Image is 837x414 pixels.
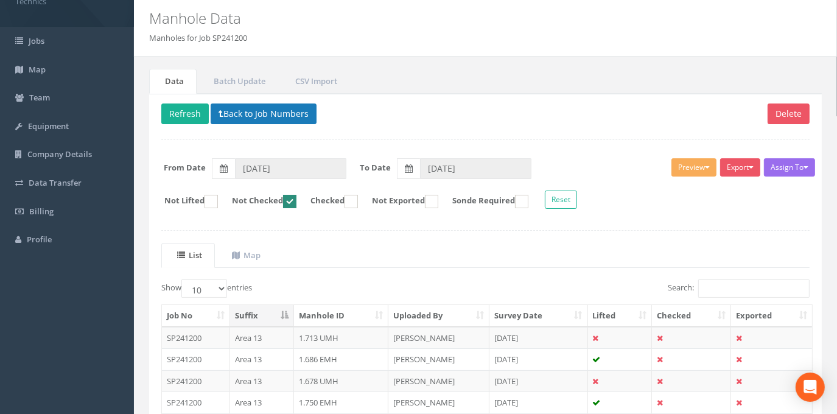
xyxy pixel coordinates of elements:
[29,92,50,103] span: Team
[198,69,278,94] a: Batch Update
[489,305,587,327] th: Survey Date: activate to sort column ascending
[230,348,294,370] td: Area 13
[360,195,438,208] label: Not Exported
[720,158,760,177] button: Export
[420,158,531,179] input: To Date
[230,391,294,413] td: Area 13
[220,195,296,208] label: Not Checked
[796,373,825,402] div: Open Intercom Messenger
[489,327,587,349] td: [DATE]
[298,195,358,208] label: Checked
[161,103,209,124] button: Refresh
[230,305,294,327] th: Suffix: activate to sort column descending
[161,243,215,268] a: List
[388,391,489,413] td: [PERSON_NAME]
[235,158,346,179] input: From Date
[162,327,230,349] td: SP241200
[29,64,46,75] span: Map
[28,121,69,132] span: Equipment
[232,250,261,261] uib-tab-heading: Map
[294,327,389,349] td: 1.713 UMH
[164,162,206,174] label: From Date
[388,348,489,370] td: [PERSON_NAME]
[388,305,489,327] th: Uploaded By: activate to sort column ascending
[360,162,391,174] label: To Date
[652,305,731,327] th: Checked: activate to sort column ascending
[29,177,82,188] span: Data Transfer
[29,206,54,217] span: Billing
[27,149,92,160] span: Company Details
[149,69,197,94] a: Data
[162,391,230,413] td: SP241200
[294,391,389,413] td: 1.750 EMH
[671,158,716,177] button: Preview
[388,370,489,392] td: [PERSON_NAME]
[698,279,810,298] input: Search:
[216,243,273,268] a: Map
[440,195,528,208] label: Sonde Required
[29,35,44,46] span: Jobs
[545,191,577,209] button: Reset
[149,32,247,44] li: Manholes for Job SP241200
[149,10,707,26] h2: Manhole Data
[731,305,812,327] th: Exported: activate to sort column ascending
[489,391,587,413] td: [DATE]
[764,158,815,177] button: Assign To
[161,279,252,298] label: Show entries
[768,103,810,124] button: Delete
[230,327,294,349] td: Area 13
[489,370,587,392] td: [DATE]
[668,279,810,298] label: Search:
[162,348,230,370] td: SP241200
[162,305,230,327] th: Job No: activate to sort column ascending
[162,370,230,392] td: SP241200
[294,370,389,392] td: 1.678 UMH
[27,234,52,245] span: Profile
[588,305,653,327] th: Lifted: activate to sort column ascending
[152,195,218,208] label: Not Lifted
[181,279,227,298] select: Showentries
[177,250,202,261] uib-tab-heading: List
[489,348,587,370] td: [DATE]
[230,370,294,392] td: Area 13
[279,69,350,94] a: CSV Import
[388,327,489,349] td: [PERSON_NAME]
[211,103,317,124] button: Back to Job Numbers
[294,305,389,327] th: Manhole ID: activate to sort column ascending
[294,348,389,370] td: 1.686 EMH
